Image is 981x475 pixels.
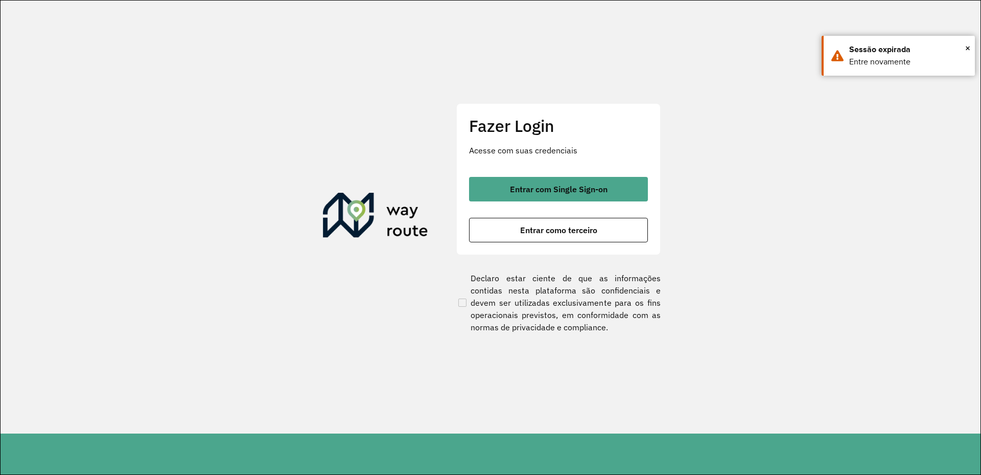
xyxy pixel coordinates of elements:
p: Acesse com suas credenciais [469,144,648,156]
div: Entre novamente [849,56,967,68]
button: Close [965,40,970,56]
span: Entrar como terceiro [520,226,597,234]
span: × [965,40,970,56]
label: Declaro estar ciente de que as informações contidas nesta plataforma são confidenciais e devem se... [456,272,661,333]
button: button [469,218,648,242]
div: Sessão expirada [849,43,967,56]
span: Entrar com Single Sign-on [510,185,608,193]
h2: Fazer Login [469,116,648,135]
img: Roteirizador AmbevTech [323,193,428,242]
button: button [469,177,648,201]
